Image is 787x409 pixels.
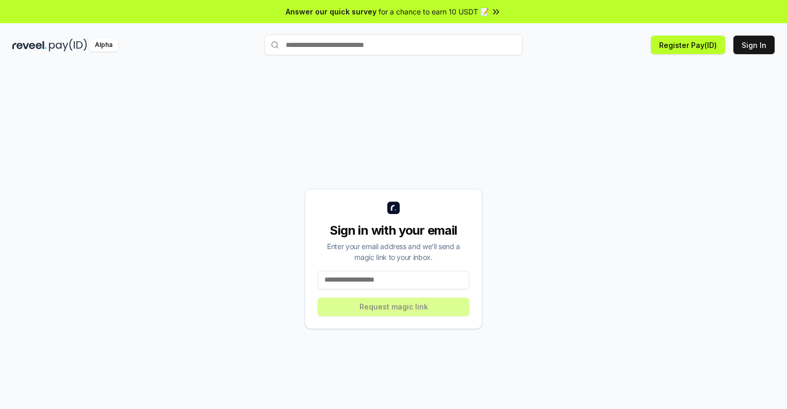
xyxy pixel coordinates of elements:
img: logo_small [387,202,400,214]
button: Sign In [733,36,775,54]
img: reveel_dark [12,39,47,52]
span: for a chance to earn 10 USDT 📝 [379,6,489,17]
span: Answer our quick survey [286,6,376,17]
div: Enter your email address and we’ll send a magic link to your inbox. [318,241,469,263]
div: Alpha [89,39,118,52]
div: Sign in with your email [318,222,469,239]
button: Register Pay(ID) [651,36,725,54]
img: pay_id [49,39,87,52]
